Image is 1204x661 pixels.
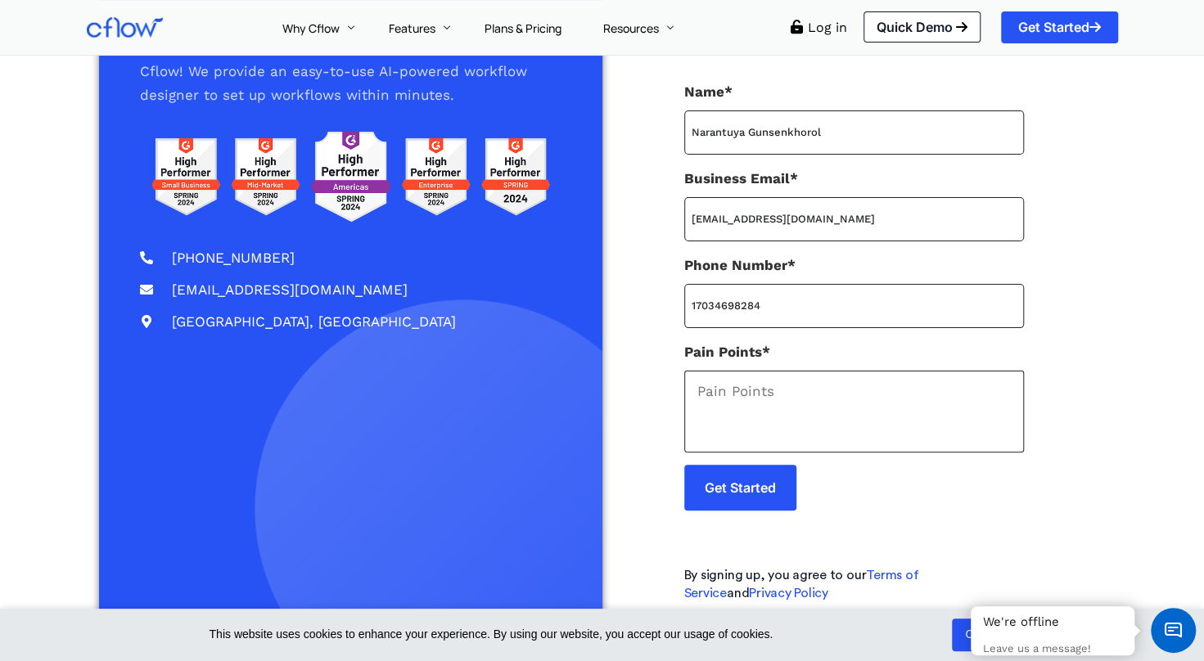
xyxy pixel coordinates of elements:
a: Privacy Policy [749,587,828,600]
span: Resources [602,20,658,36]
label: Business Email* [684,167,1024,241]
div: We're offline [983,614,1122,631]
div: Explore insane workflow automation possibilities with Cflow! We provide an easy-to-use AI-powered... [140,9,561,107]
img: Cflow [87,17,163,38]
input: Name* [684,110,1024,155]
input: Business Email* [684,197,1024,241]
span: Plans & Pricing [485,20,561,36]
label: Pain Points* [684,340,1024,452]
span: Features [389,20,435,36]
a: Quick Demo [864,11,981,43]
label: Phone Number* [684,254,1024,328]
input: Phone Number* [684,284,1024,328]
h5: By signing up, you agree to our and [684,566,1024,603]
form: Contact form [684,80,1024,537]
input: Get Started [684,465,796,510]
p: Leave us a message! [983,642,1122,656]
span: [GEOGRAPHIC_DATA], [GEOGRAPHIC_DATA] [168,310,456,334]
span: This website uses cookies to enhance your experience. By using our website, you accept our usage ... [210,625,943,645]
a: OK [952,618,994,651]
span: Why Cflow [282,20,340,36]
span: Chat Widget [1151,608,1196,653]
span: [EMAIL_ADDRESS][DOMAIN_NAME] [168,278,408,302]
a: Log in [808,20,847,35]
a: Get Started [1001,11,1118,43]
img: g2 reviews [140,124,561,230]
textarea: Pain Points* [684,371,1024,452]
span: Get Started [1018,20,1101,34]
label: Name* [684,80,1024,155]
span: [PHONE_NUMBER] [168,246,295,270]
